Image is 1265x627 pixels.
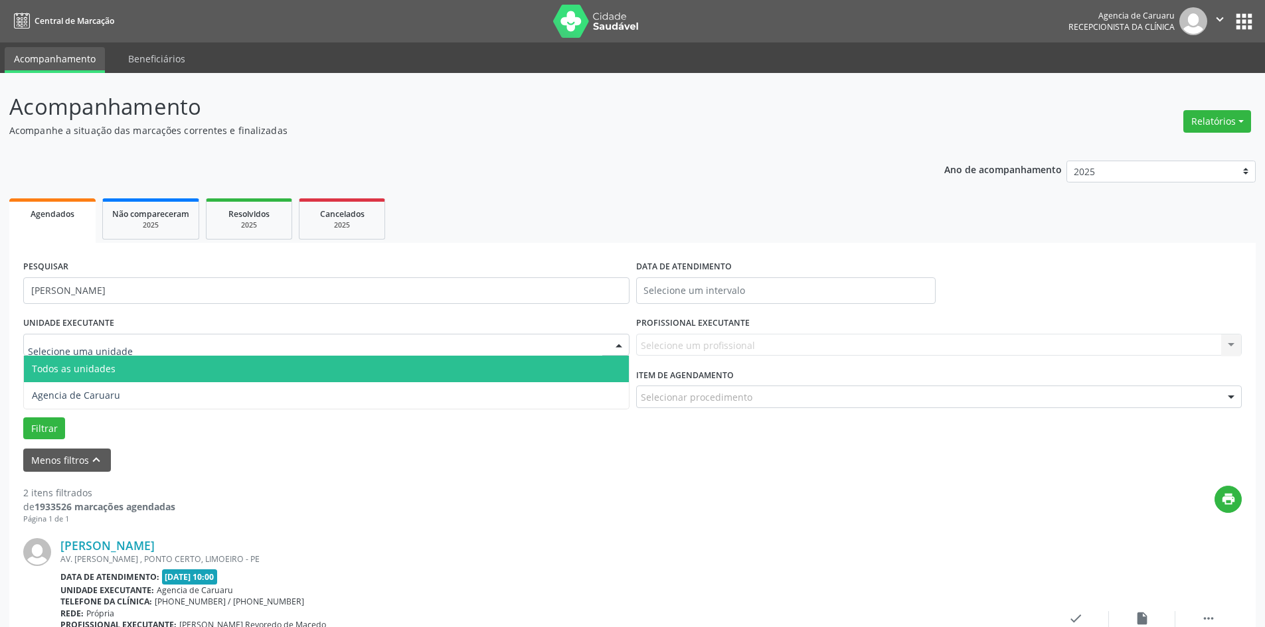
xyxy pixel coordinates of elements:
[157,585,233,596] span: Agencia de Caruaru
[89,453,104,467] i: keyboard_arrow_up
[23,514,175,525] div: Página 1 de 1
[320,208,365,220] span: Cancelados
[1213,12,1227,27] i: 
[23,538,51,566] img: img
[216,220,282,230] div: 2025
[1135,611,1149,626] i: insert_drive_file
[1179,7,1207,35] img: img
[636,313,750,334] label: PROFISSIONAL EXECUTANTE
[1068,10,1175,21] div: Agencia de Caruaru
[60,538,155,553] a: [PERSON_NAME]
[60,585,154,596] b: Unidade executante:
[86,608,114,619] span: Própria
[23,500,175,514] div: de
[35,15,114,27] span: Central de Marcação
[60,553,1043,565] div: AV. [PERSON_NAME] , PONTO CERTO, LIMOEIRO - PE
[1207,7,1232,35] button: 
[60,571,159,583] b: Data de atendimento:
[28,338,602,365] input: Selecione uma unidade
[1215,486,1242,513] button: print
[1232,10,1256,33] button: apps
[23,449,111,472] button: Menos filtroskeyboard_arrow_up
[1221,492,1236,506] i: print
[1068,611,1083,626] i: check
[9,123,882,137] p: Acompanhe a situação das marcações correntes e finalizadas
[9,90,882,123] p: Acompanhamento
[5,47,105,73] a: Acompanhamento
[119,47,195,70] a: Beneficiários
[32,389,120,401] span: Agencia de Caruaru
[35,500,175,513] strong: 1933526 marcações agendadas
[1183,110,1251,133] button: Relatórios
[1201,611,1216,626] i: 
[112,208,189,220] span: Não compareceram
[9,10,114,32] a: Central de Marcação
[23,257,68,277] label: PESQUISAR
[636,257,732,277] label: DATA DE ATENDIMENTO
[162,569,218,585] span: [DATE] 10:00
[112,220,189,230] div: 2025
[641,390,752,404] span: Selecionar procedimento
[944,161,1062,177] p: Ano de acompanhamento
[636,365,734,385] label: Item de agendamento
[32,362,116,375] span: Todos as unidades
[23,313,114,334] label: UNIDADE EXECUTANTE
[228,208,270,220] span: Resolvidos
[23,277,630,304] input: Nome, código do beneficiário ou CPF
[1068,21,1175,33] span: Recepcionista da clínica
[31,208,74,220] span: Agendados
[309,220,375,230] div: 2025
[155,596,304,607] span: [PHONE_NUMBER] / [PHONE_NUMBER]
[60,608,84,619] b: Rede:
[60,596,152,607] b: Telefone da clínica:
[636,277,936,304] input: Selecione um intervalo
[23,417,65,440] button: Filtrar
[23,486,175,500] div: 2 itens filtrados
